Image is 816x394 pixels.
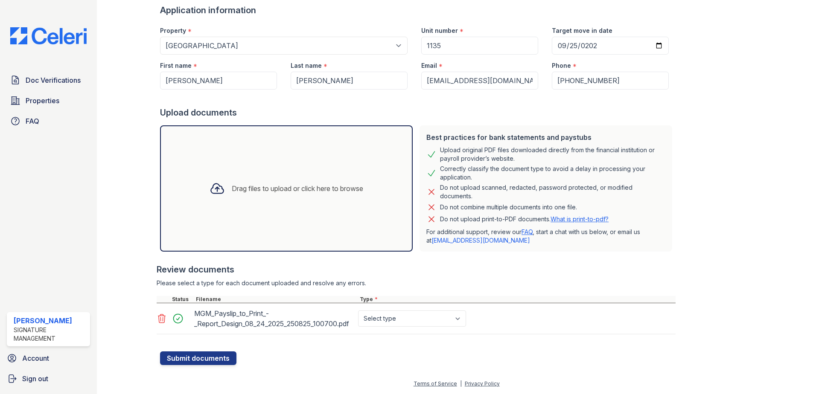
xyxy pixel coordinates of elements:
[232,183,363,194] div: Drag files to upload or click here to browse
[552,61,571,70] label: Phone
[440,165,665,182] div: Correctly classify the document type to avoid a delay in processing your application.
[160,61,192,70] label: First name
[14,326,87,343] div: Signature Management
[431,237,530,244] a: [EMAIL_ADDRESS][DOMAIN_NAME]
[3,350,93,367] a: Account
[358,296,676,303] div: Type
[414,380,457,387] a: Terms of Service
[440,183,665,200] div: Do not upload scanned, redacted, password protected, or modified documents.
[465,380,500,387] a: Privacy Policy
[160,4,676,16] div: Application information
[26,75,81,85] span: Doc Verifications
[440,215,609,223] p: Do not upload print-to-PDF documents.
[522,228,533,235] a: FAQ
[551,215,609,223] a: What is print-to-pdf?
[22,353,49,363] span: Account
[26,116,39,126] span: FAQ
[170,296,194,303] div: Status
[426,228,665,245] p: For additional support, review our , start a chat with us below, or email us at
[7,92,90,109] a: Properties
[14,316,87,326] div: [PERSON_NAME]
[160,107,676,119] div: Upload documents
[7,72,90,89] a: Doc Verifications
[194,296,358,303] div: Filename
[291,61,322,70] label: Last name
[3,27,93,44] img: CE_Logo_Blue-a8612792a0a2168367f1c8372b55b34899dd931a85d93a1a3d3e32e68fde9ad4.png
[426,132,665,142] div: Best practices for bank statements and paystubs
[421,26,458,35] label: Unit number
[160,26,186,35] label: Property
[421,61,437,70] label: Email
[3,370,93,387] a: Sign out
[194,307,355,330] div: MGM_Payslip_to_Print_-_Report_Design_08_24_2025_250825_100700.pdf
[7,113,90,130] a: FAQ
[22,374,48,384] span: Sign out
[160,351,236,365] button: Submit documents
[26,96,59,106] span: Properties
[440,202,577,212] div: Do not combine multiple documents into one file.
[157,264,676,275] div: Review documents
[157,279,676,287] div: Please select a type for each document uploaded and resolve any errors.
[552,26,612,35] label: Target move in date
[460,380,462,387] div: |
[440,146,665,163] div: Upload original PDF files downloaded directly from the financial institution or payroll provider’...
